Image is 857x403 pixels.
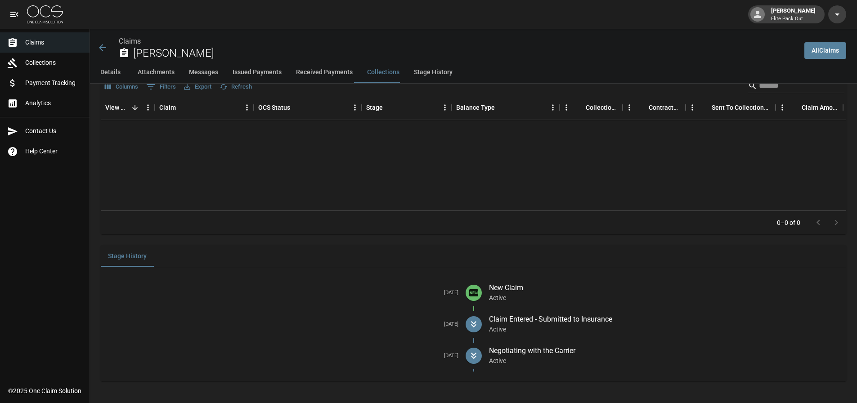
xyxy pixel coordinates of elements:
[108,290,458,296] h5: [DATE]
[777,218,800,227] p: 0–0 of 0
[771,15,816,23] p: Elite Pack Out
[456,95,495,120] div: Balance Type
[407,62,460,83] button: Stage History
[623,95,686,120] div: Contractor Amount
[362,95,452,120] div: Stage
[5,5,23,23] button: open drawer
[90,62,857,83] div: anchor tabs
[25,99,82,108] span: Analytics
[182,80,214,94] button: Export
[789,101,802,114] button: Sort
[133,47,797,60] h2: [PERSON_NAME]
[155,95,254,120] div: Claim
[452,95,560,120] div: Balance Type
[699,101,712,114] button: Sort
[776,101,789,114] button: Menu
[686,101,699,114] button: Menu
[25,147,82,156] span: Help Center
[586,95,618,120] div: Collections Fee
[129,101,141,114] button: Sort
[546,101,560,114] button: Menu
[159,95,176,120] div: Claim
[573,101,586,114] button: Sort
[25,78,82,88] span: Payment Tracking
[176,101,188,114] button: Sort
[776,95,843,120] div: Claim Amount
[8,386,81,395] div: © 2025 One Claim Solution
[560,101,573,114] button: Menu
[636,101,649,114] button: Sort
[90,62,130,83] button: Details
[141,101,155,114] button: Menu
[290,101,303,114] button: Sort
[27,5,63,23] img: ocs-logo-white-transparent.png
[240,101,254,114] button: Menu
[495,101,507,114] button: Sort
[105,95,129,120] div: View Collection
[712,95,771,120] div: Sent To Collections Date
[108,321,458,328] h5: [DATE]
[804,42,846,59] a: AllClaims
[360,62,407,83] button: Collections
[489,356,839,365] p: Active
[103,80,140,94] button: Select columns
[489,293,839,302] p: Active
[101,245,154,267] button: Stage History
[560,95,623,120] div: Collections Fee
[489,345,839,356] p: Negotiating with the Carrier
[623,101,636,114] button: Menu
[101,245,846,267] div: related-list tabs
[289,62,360,83] button: Received Payments
[649,95,681,120] div: Contractor Amount
[101,95,155,120] div: View Collection
[119,36,797,47] nav: breadcrumb
[144,80,178,94] button: Show filters
[217,80,254,94] button: Refresh
[25,38,82,47] span: Claims
[686,95,776,120] div: Sent To Collections Date
[258,95,290,120] div: OCS Status
[438,101,452,114] button: Menu
[25,58,82,67] span: Collections
[225,62,289,83] button: Issued Payments
[489,282,839,293] p: New Claim
[25,126,82,136] span: Contact Us
[348,101,362,114] button: Menu
[489,325,839,334] p: Active
[748,79,844,95] div: Search
[108,353,458,359] h5: [DATE]
[119,37,141,45] a: Claims
[130,62,182,83] button: Attachments
[182,62,225,83] button: Messages
[366,95,383,120] div: Stage
[489,314,839,325] p: Claim Entered - Submitted to Insurance
[767,6,819,22] div: [PERSON_NAME]
[254,95,362,120] div: OCS Status
[383,101,395,114] button: Sort
[802,95,839,120] div: Claim Amount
